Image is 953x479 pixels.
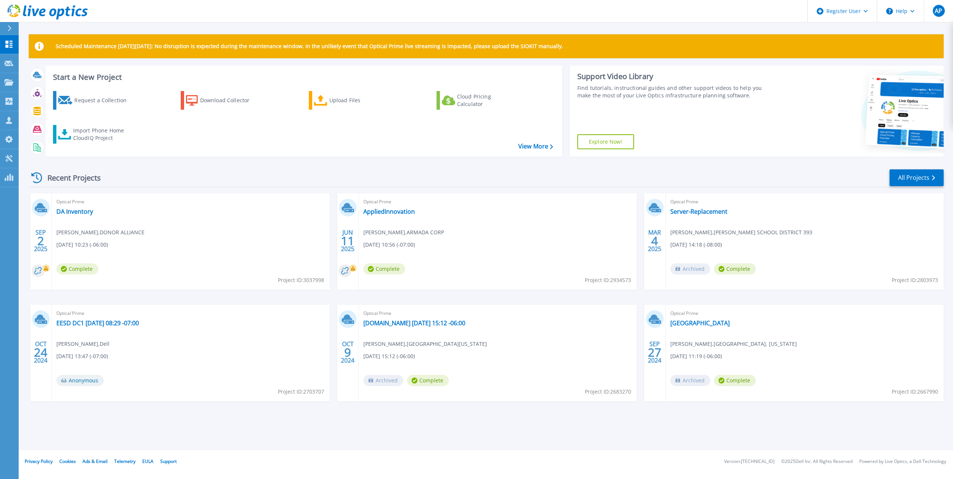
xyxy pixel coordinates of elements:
[34,339,48,366] div: OCT 2024
[363,340,487,348] span: [PERSON_NAME] , [GEOGRAPHIC_DATA][US_STATE]
[56,309,325,317] span: Optical Prime
[114,458,136,464] a: Telemetry
[670,309,939,317] span: Optical Prime
[181,91,264,110] a: Download Collector
[160,458,177,464] a: Support
[329,93,389,108] div: Upload Files
[585,388,631,396] span: Project ID: 2683270
[648,349,661,356] span: 27
[25,458,53,464] a: Privacy Policy
[341,238,354,244] span: 11
[363,263,405,275] span: Complete
[278,388,324,396] span: Project ID: 2703707
[56,352,108,360] span: [DATE] 13:47 (-07:00)
[457,93,517,108] div: Cloud Pricing Calculator
[651,238,658,244] span: 4
[34,349,47,356] span: 24
[648,339,662,366] div: SEP 2024
[200,93,260,108] div: Download Collector
[585,276,631,284] span: Project ID: 2934573
[56,208,93,215] a: DA Inventory
[407,375,449,386] span: Complete
[670,352,722,360] span: [DATE] 11:19 (-06:00)
[56,241,108,249] span: [DATE] 10:23 (-06:00)
[34,227,48,254] div: SEP 2025
[577,72,770,81] div: Support Video Library
[56,340,109,348] span: [PERSON_NAME] , Dell
[363,319,465,327] a: [DOMAIN_NAME] [DATE] 15:12 -06:00
[518,143,553,150] a: View More
[142,458,153,464] a: EULA
[29,169,111,187] div: Recent Projects
[859,459,946,464] li: Powered by Live Optics, a Dell Technology
[714,263,756,275] span: Complete
[363,309,632,317] span: Optical Prime
[56,228,145,237] span: [PERSON_NAME] , DONOR ALLIANCE
[670,375,710,386] span: Archived
[670,340,797,348] span: [PERSON_NAME] , [GEOGRAPHIC_DATA], [US_STATE]
[56,375,104,386] span: Anonymous
[935,8,942,14] span: AP
[59,458,76,464] a: Cookies
[437,91,520,110] a: Cloud Pricing Calculator
[363,241,415,249] span: [DATE] 10:56 (-07:00)
[363,375,403,386] span: Archived
[892,276,938,284] span: Project ID: 2803973
[37,238,44,244] span: 2
[363,198,632,206] span: Optical Prime
[341,339,355,366] div: OCT 2024
[714,375,756,386] span: Complete
[56,198,325,206] span: Optical Prime
[309,91,392,110] a: Upload Files
[341,227,355,254] div: JUN 2025
[344,349,351,356] span: 9
[890,169,944,186] a: All Projects
[670,241,722,249] span: [DATE] 14:18 (-08:00)
[648,227,662,254] div: MAR 2025
[56,43,563,49] p: Scheduled Maintenance [DATE][DATE]: No disruption is expected during the maintenance window. In t...
[670,198,939,206] span: Optical Prime
[670,228,812,237] span: [PERSON_NAME] , [PERSON_NAME] SCHOOL DISTRICT 393
[781,459,853,464] li: © 2025 Dell Inc. All Rights Reserved
[363,352,415,360] span: [DATE] 15:12 (-06:00)
[577,84,770,99] div: Find tutorials, instructional guides and other support videos to help you make the most of your L...
[363,228,444,237] span: [PERSON_NAME] , ARMADA CORP
[73,127,131,142] div: Import Phone Home CloudIQ Project
[892,388,938,396] span: Project ID: 2667990
[577,134,634,149] a: Explore Now!
[53,73,553,81] h3: Start a New Project
[670,319,730,327] a: [GEOGRAPHIC_DATA]
[363,208,415,215] a: AppliedInnovation
[56,319,139,327] a: EESD DC1 [DATE] 08:29 -07:00
[53,91,136,110] a: Request a Collection
[83,458,108,464] a: Ads & Email
[724,459,774,464] li: Version: [TECHNICAL_ID]
[278,276,324,284] span: Project ID: 3037998
[670,263,710,275] span: Archived
[56,263,98,275] span: Complete
[74,93,134,108] div: Request a Collection
[670,208,727,215] a: Server-Replacement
